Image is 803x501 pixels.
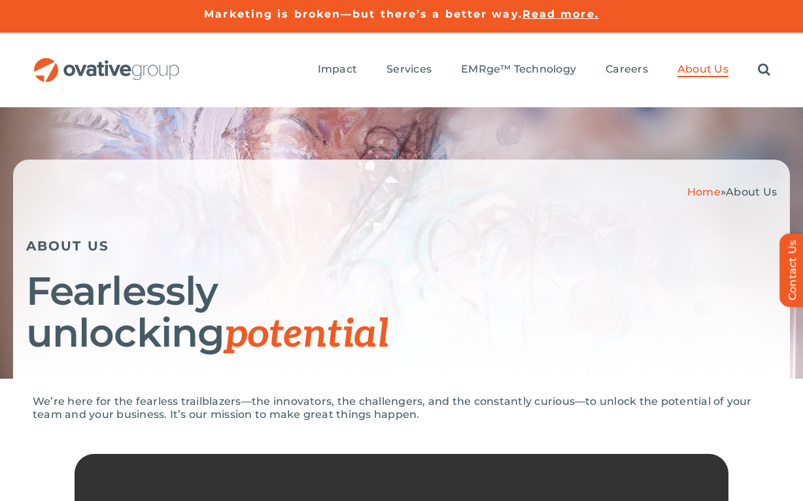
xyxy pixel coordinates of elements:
[606,63,648,76] span: Careers
[726,186,777,198] span: About Us
[224,311,388,358] span: potential
[687,186,777,198] span: »
[386,63,432,76] span: Services
[461,63,576,76] span: EMRge™ Technology
[522,8,599,20] a: Read more.
[318,49,770,91] nav: Menu
[677,63,728,76] span: About Us
[386,63,432,77] a: Services
[204,8,522,20] a: Marketing is broken—but there’s a better way.
[677,63,728,77] a: About Us
[33,56,180,69] a: OG_Full_horizontal_RGB
[461,63,576,77] a: EMRge™ Technology
[33,395,770,421] p: We’re here for the fearless trailblazers—the innovators, the challengers, and the constantly curi...
[758,63,770,77] a: Search
[26,238,777,254] h5: ABOUT US
[318,63,357,76] span: Impact
[687,186,721,198] a: Home
[26,270,777,356] h1: Fearlessly unlocking
[318,63,357,77] a: Impact
[606,63,648,77] a: Careers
